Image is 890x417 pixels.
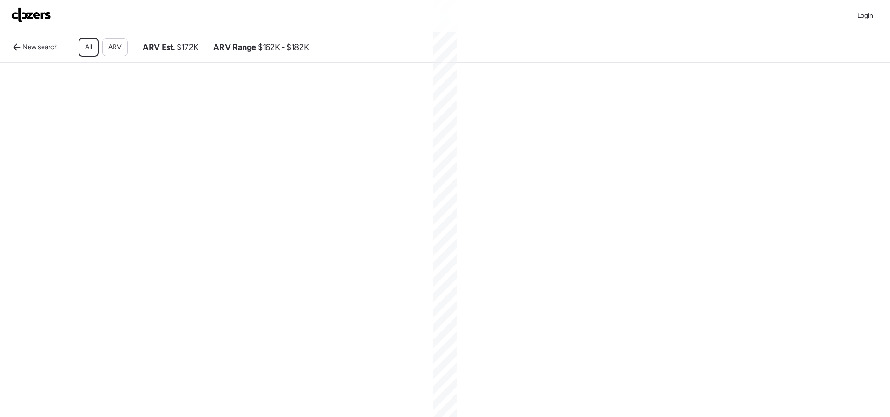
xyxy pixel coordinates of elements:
[177,42,198,53] span: $172K
[857,12,873,20] span: Login
[108,43,122,52] span: ARV
[85,43,92,52] span: All
[258,42,309,53] span: $162K - $182K
[11,7,51,22] img: Logo
[7,40,64,55] a: New search
[22,43,58,52] span: New search
[143,42,175,53] span: ARV Est.
[213,42,256,53] span: ARV Range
